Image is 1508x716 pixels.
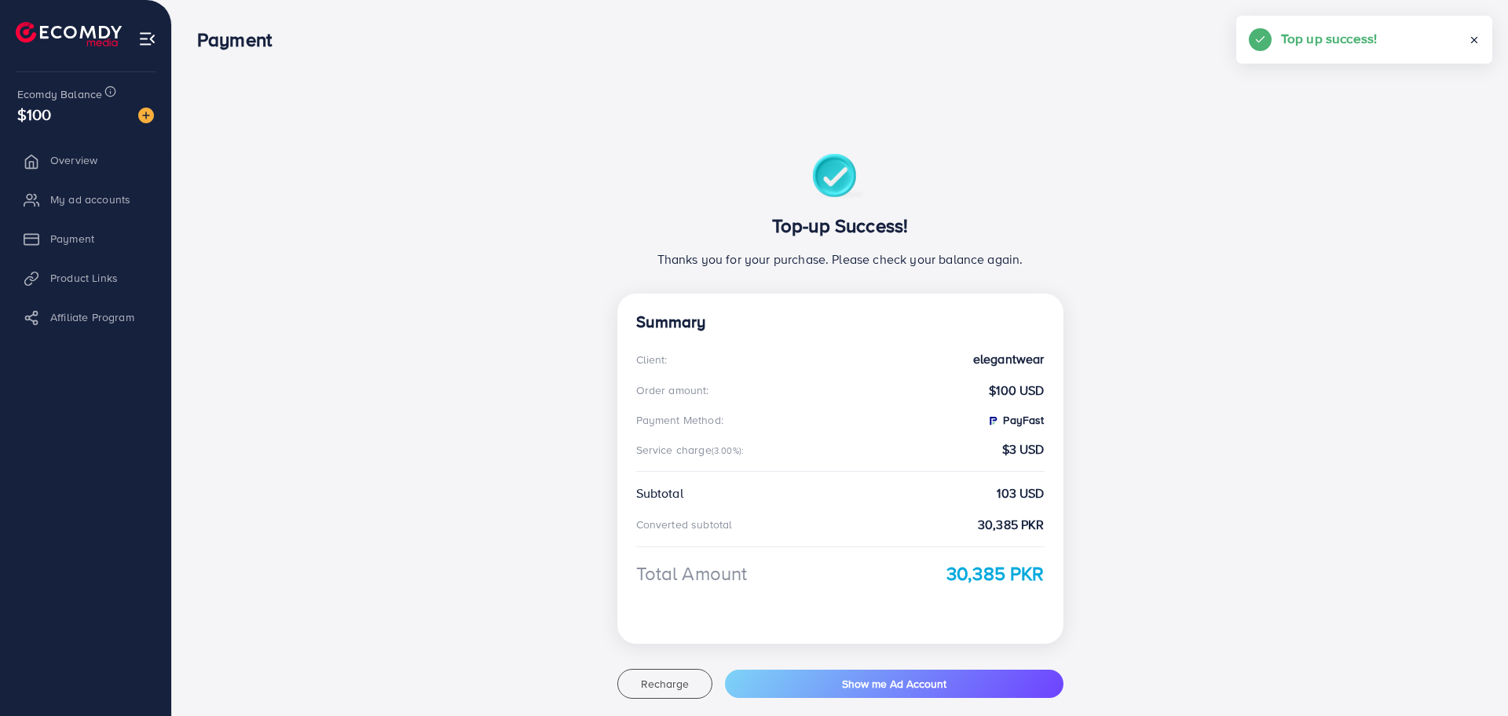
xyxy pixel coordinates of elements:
[636,517,733,532] div: Converted subtotal
[636,412,723,428] div: Payment Method:
[986,412,1044,428] strong: PayFast
[1281,28,1377,49] h5: Top up success!
[842,676,946,692] span: Show me Ad Account
[16,22,122,46] img: logo
[989,382,1044,400] strong: $100 USD
[636,382,709,398] div: Order amount:
[636,484,683,502] div: Subtotal
[636,214,1045,237] h3: Top-up Success!
[712,444,744,457] small: (3.00%):
[978,516,1045,534] strong: 30,385 PKR
[973,350,1045,368] strong: elegantwear
[636,250,1045,268] p: Thanks you for your purchase. Please check your balance again.
[1002,440,1045,458] strong: $3 USD
[636,560,748,587] div: Total Amount
[725,670,1063,698] button: Show me Ad Account
[617,669,713,699] button: Recharge
[17,103,52,126] span: $100
[641,676,689,692] span: Recharge
[636,352,668,367] div: Client:
[636,442,749,458] div: Service charge
[946,560,1045,587] strong: 30,385 PKR
[138,30,156,48] img: menu
[812,154,868,202] img: success
[17,86,102,102] span: Ecomdy Balance
[986,415,999,427] img: PayFast
[197,28,284,51] h3: Payment
[636,312,1045,332] h4: Summary
[138,108,154,123] img: image
[997,484,1044,502] strong: 103 USD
